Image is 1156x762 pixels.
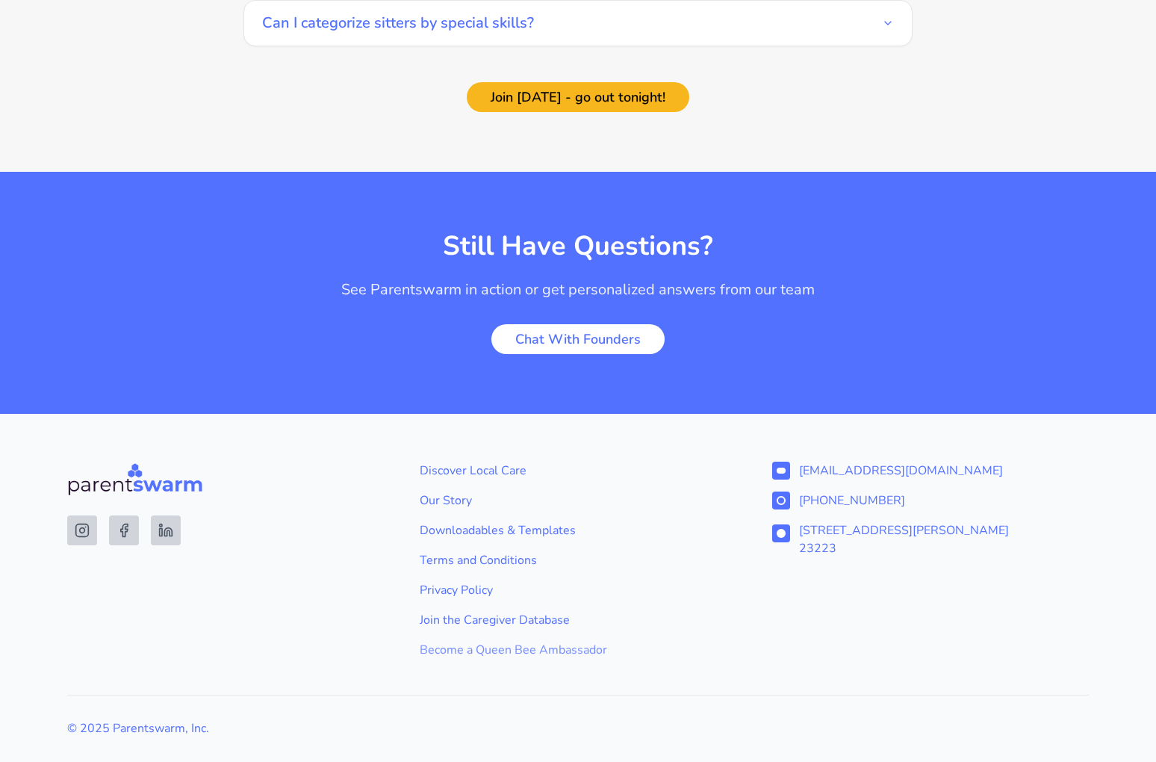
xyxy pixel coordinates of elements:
[467,82,689,112] button: Join [DATE] - go out tonight!
[327,279,829,300] p: See Parentswarm in action or get personalized answers from our team
[799,492,905,509] span: [PHONE_NUMBER]
[262,1,894,46] button: Can I categorize sitters by special skills?
[420,581,736,599] a: Privacy Policy
[420,462,736,480] a: Discover Local Care
[67,232,1089,261] h2: Still Have Questions?
[67,719,1089,737] p: © 2025 Parentswarm, Inc.
[799,462,1003,480] span: [EMAIL_ADDRESS][DOMAIN_NAME]
[467,90,689,106] a: Join [DATE] - go out tonight!
[420,492,736,509] a: Our Story
[799,539,1009,557] div: 23223
[420,641,736,659] a: Become a Queen Bee Ambassador
[420,551,736,569] a: Terms and Conditions
[491,324,665,354] a: Chat With Founders
[799,521,1009,539] div: [STREET_ADDRESS][PERSON_NAME]
[67,462,203,498] img: Parentswarm Logo
[420,611,736,629] a: Join the Caregiver Database
[420,521,736,539] a: Downloadables & Templates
